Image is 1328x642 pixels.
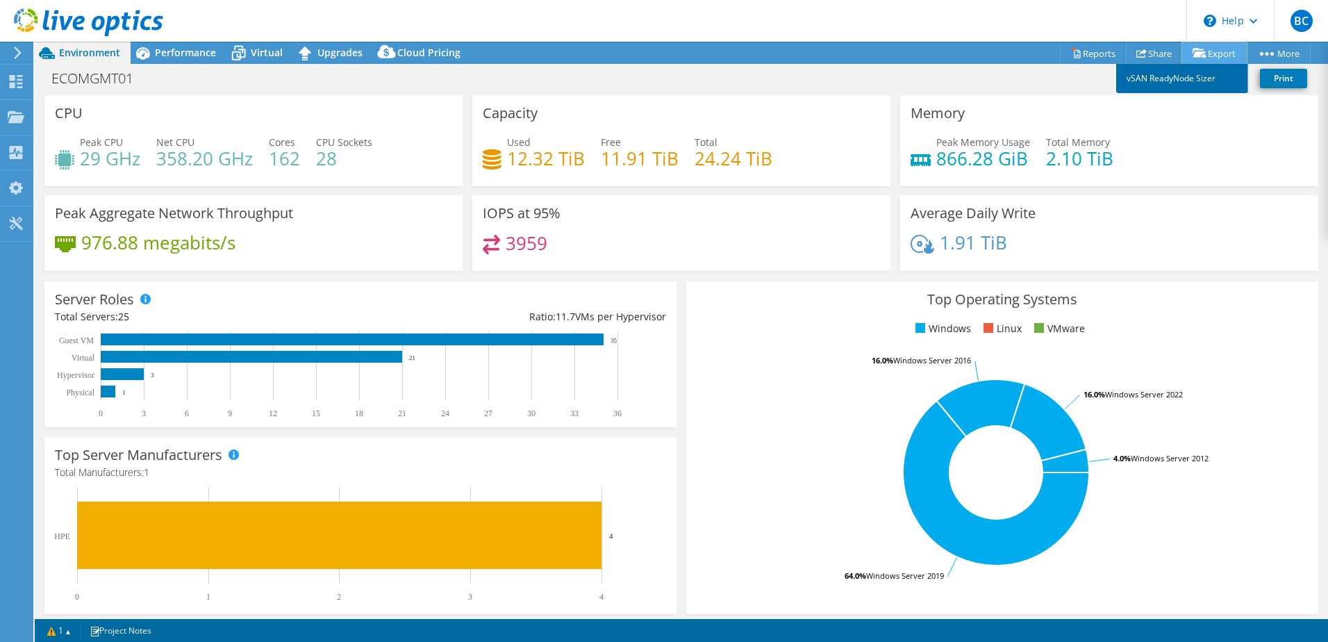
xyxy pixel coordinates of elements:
[55,206,293,221] h3: Peak Aggregate Network Throughput
[55,292,134,307] h3: Server Roles
[122,389,126,396] text: 1
[251,46,283,59] span: Virtual
[1084,389,1105,400] tspan: 16.0%
[144,466,149,479] span: 1
[601,135,621,149] span: Free
[312,409,320,418] text: 15
[506,236,547,251] h4: 3959
[570,409,579,418] text: 33
[151,372,154,379] text: 3
[80,135,123,149] span: Peak CPU
[507,135,531,149] span: Used
[1131,453,1209,463] tspan: Windows Server 2012
[1060,42,1127,64] a: Reports
[1290,10,1313,32] span: BC
[866,570,944,581] tspan: Windows Server 2019
[911,206,1036,221] h3: Average Daily Write
[1046,151,1113,166] h4: 2.10 TiB
[441,409,449,418] text: 24
[484,409,492,418] text: 27
[99,409,103,418] text: 0
[185,409,189,418] text: 6
[55,106,83,121] h3: CPU
[695,151,772,166] h4: 24.24 TiB
[206,592,210,602] text: 1
[936,135,1030,149] span: Peak Memory Usage
[155,46,216,59] span: Performance
[156,135,194,149] span: Net CPU
[59,336,94,345] text: Guest VM
[228,409,232,418] text: 9
[66,388,94,397] text: Physical
[72,353,95,363] text: Virtual
[695,135,717,149] span: Total
[1113,453,1131,463] tspan: 4.0%
[317,46,363,59] span: Upgrades
[38,622,81,639] a: 1
[893,355,971,365] tspan: Windows Server 2016
[697,292,1308,307] h3: Top Operating Systems
[1246,42,1311,64] a: More
[912,321,971,336] li: Windows
[80,622,161,639] a: Project Notes
[483,206,561,221] h3: IOPS at 95%
[599,592,604,602] text: 4
[936,151,1030,166] h4: 866.28 GiB
[75,592,79,602] text: 0
[1046,135,1110,149] span: Total Memory
[118,310,129,323] span: 25
[1126,42,1183,64] a: Share
[55,309,360,324] div: Total Servers:
[269,151,300,166] h4: 162
[845,570,866,581] tspan: 64.0%
[269,135,295,149] span: Cores
[55,465,666,480] h4: Total Manufacturers:
[507,151,585,166] h4: 12.32 TiB
[940,235,1007,250] h4: 1.91 TiB
[57,370,94,380] text: Hypervisor
[337,592,341,602] text: 2
[1260,69,1307,88] a: Print
[409,354,415,361] text: 21
[397,46,460,59] span: Cloud Pricing
[609,532,613,540] text: 4
[55,447,222,463] h3: Top Server Manufacturers
[1031,321,1085,336] li: VMware
[613,409,622,418] text: 36
[601,151,679,166] h4: 11.91 TiB
[398,409,406,418] text: 21
[556,310,575,323] span: 11.7
[483,106,538,121] h3: Capacity
[1204,15,1216,27] svg: \n
[527,409,536,418] text: 30
[316,135,372,149] span: CPU Sockets
[45,71,155,86] h1: ECOMGMT01
[316,151,372,166] h4: 28
[360,309,666,324] div: Ratio: VMs per Hypervisor
[468,592,472,602] text: 3
[611,337,617,344] text: 35
[355,409,363,418] text: 18
[269,409,277,418] text: 12
[980,321,1022,336] li: Linux
[1105,389,1183,400] tspan: Windows Server 2022
[156,151,253,166] h4: 358.20 GHz
[59,46,120,59] span: Environment
[911,106,965,121] h3: Memory
[54,532,70,541] text: HPE
[81,235,235,250] h4: 976.88 megabits/s
[80,151,140,166] h4: 29 GHz
[872,355,893,365] tspan: 16.0%
[1182,42,1247,64] a: Export
[142,409,146,418] text: 3
[1116,64,1248,93] a: vSAN ReadyNode Sizer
